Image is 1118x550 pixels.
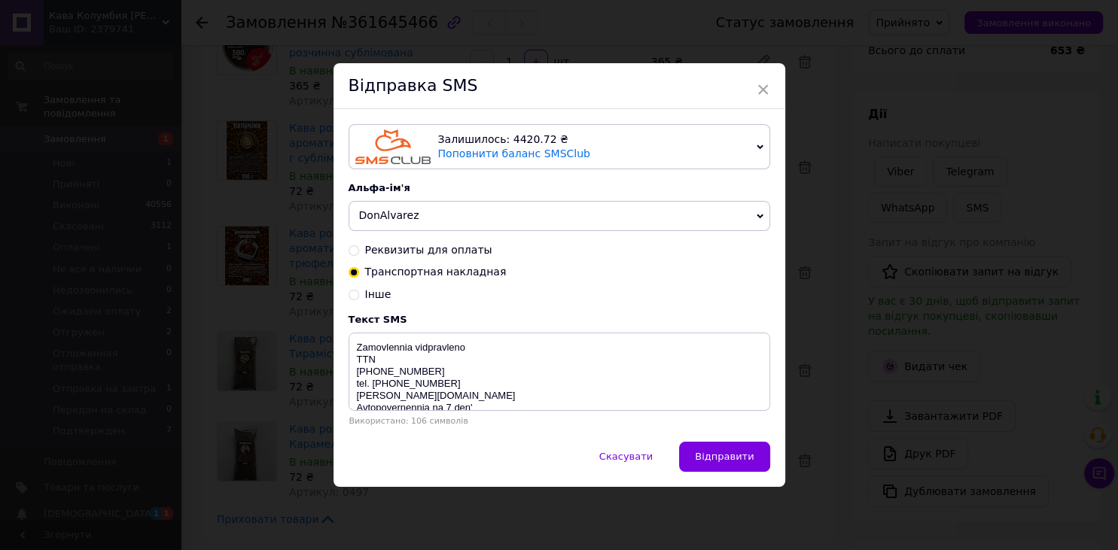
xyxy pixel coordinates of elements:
[679,442,769,472] button: Відправити
[349,182,410,193] span: Альфа-ім'я
[349,416,770,426] div: Використано: 106 символів
[349,314,770,325] div: Текст SMS
[365,288,391,300] span: Інше
[695,451,754,462] span: Відправити
[349,333,770,411] textarea: Zamovlennia vidpravleno TTN [PHONE_NUMBER] tel. [PHONE_NUMBER] [PERSON_NAME][DOMAIN_NAME] Avtopov...
[365,244,492,256] span: Реквизиты для оплаты
[438,132,751,147] div: Залишилось: 4420.72 ₴
[583,442,669,472] button: Скасувати
[365,266,507,278] span: Транспортная накладная
[599,451,653,462] span: Скасувати
[757,77,770,102] span: ×
[359,209,419,221] span: DonAlvarez
[334,63,785,109] div: Відправка SMS
[438,147,590,160] a: Поповнити баланс SMSClub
